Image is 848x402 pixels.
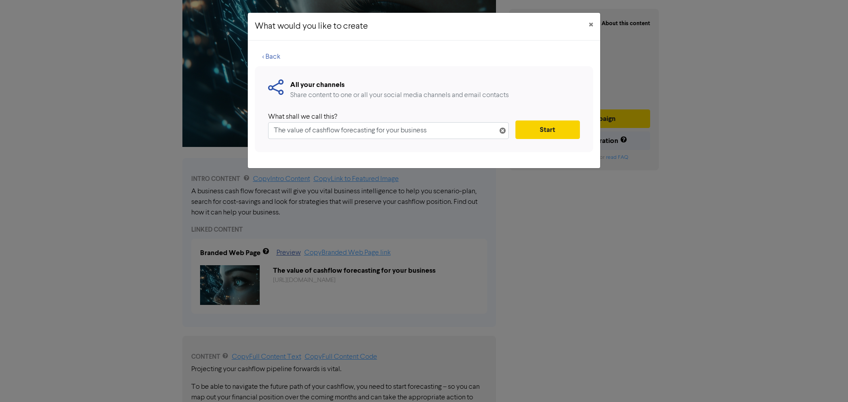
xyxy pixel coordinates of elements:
div: What shall we call this? [268,112,502,122]
h5: What would you like to create [255,20,368,33]
button: < Back [255,48,288,66]
div: Share content to one or all your social media channels and email contacts [290,90,509,101]
button: Close [582,13,600,38]
div: All your channels [290,79,509,90]
span: × [589,19,593,32]
iframe: Chat Widget [804,360,848,402]
button: Start [515,120,580,139]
